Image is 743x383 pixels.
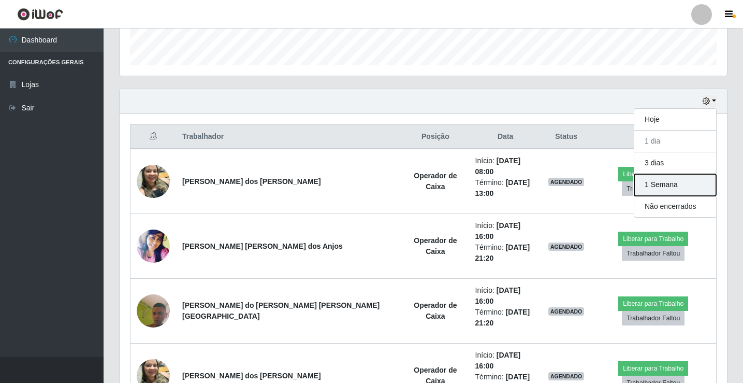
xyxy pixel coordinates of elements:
button: 3 dias [634,152,716,174]
time: [DATE] 16:00 [475,221,521,240]
button: Liberar para Trabalho [618,167,688,181]
button: Hoje [634,109,716,131]
button: Trabalhador Faltou [622,181,684,196]
button: Liberar para Trabalho [618,296,688,311]
time: [DATE] 16:00 [475,351,521,370]
img: CoreUI Logo [17,8,63,21]
button: 1 dia [634,131,716,152]
time: [DATE] 16:00 [475,286,521,305]
time: [DATE] 08:00 [475,157,521,176]
th: Posição [402,125,469,149]
li: Início: [475,155,536,177]
img: 1745102593554.jpeg [137,159,170,203]
span: AGENDADO [548,372,585,380]
span: AGENDADO [548,243,585,251]
img: 1742995896135.jpeg [137,274,170,348]
li: Término: [475,177,536,199]
button: Liberar para Trabalho [618,361,688,376]
li: Início: [475,285,536,307]
strong: [PERSON_NAME] do [PERSON_NAME] [PERSON_NAME][GEOGRAPHIC_DATA] [182,301,380,320]
button: 1 Semana [634,174,716,196]
strong: [PERSON_NAME] dos [PERSON_NAME] [182,177,321,186]
span: AGENDADO [548,307,585,316]
button: Liberar para Trabalho [618,232,688,246]
th: Status [542,125,591,149]
li: Início: [475,350,536,372]
strong: [PERSON_NAME] [PERSON_NAME] dos Anjos [182,242,343,250]
button: Não encerrados [634,196,716,217]
strong: Operador de Caixa [414,301,457,320]
li: Início: [475,220,536,242]
li: Término: [475,242,536,264]
strong: Operador de Caixa [414,236,457,256]
li: Término: [475,307,536,329]
th: Trabalhador [176,125,402,149]
th: Opções [590,125,716,149]
button: Trabalhador Faltou [622,246,684,261]
img: 1685320572909.jpeg [137,227,170,266]
strong: [PERSON_NAME] dos [PERSON_NAME] [182,372,321,380]
strong: Operador de Caixa [414,172,457,191]
th: Data [469,125,542,149]
button: Trabalhador Faltou [622,311,684,325]
span: AGENDADO [548,178,585,186]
